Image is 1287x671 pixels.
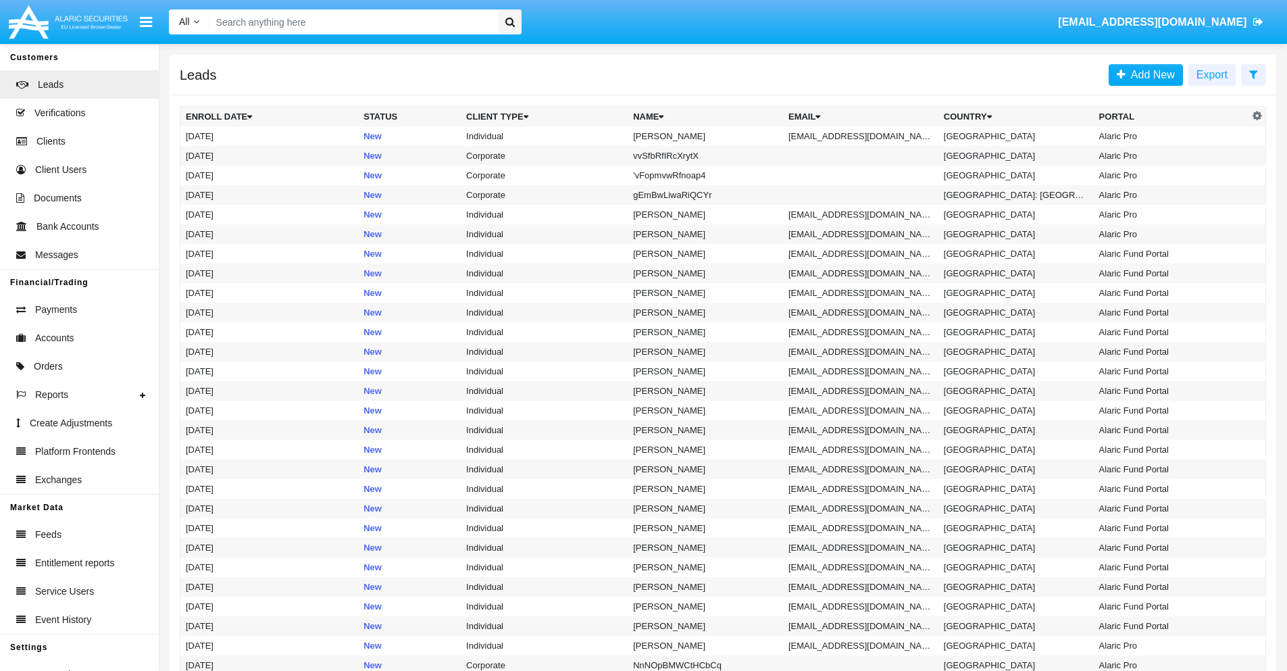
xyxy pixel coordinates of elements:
td: [PERSON_NAME] [628,362,783,381]
td: [EMAIL_ADDRESS][DOMAIN_NAME] [783,264,938,283]
td: Individual [461,224,628,244]
td: gEmBwLiwaRiQCYr [628,185,783,205]
td: New [358,244,461,264]
td: New [358,401,461,420]
td: [DATE] [180,459,359,479]
td: [PERSON_NAME] [628,518,783,538]
td: Alaric Fund Portal [1094,381,1249,401]
td: [GEOGRAPHIC_DATA] [938,557,1094,577]
span: Entitlement reports [35,556,115,570]
td: [DATE] [180,205,359,224]
button: Export [1188,64,1236,86]
td: New [358,499,461,518]
input: Search [209,9,494,34]
td: [DATE] [180,557,359,577]
td: [DATE] [180,146,359,166]
span: Feeds [35,528,61,542]
td: [PERSON_NAME] [628,126,783,146]
td: [GEOGRAPHIC_DATA] [938,479,1094,499]
span: Exchanges [35,473,82,487]
td: New [358,205,461,224]
td: [DATE] [180,538,359,557]
td: Individual [461,205,628,224]
td: Individual [461,636,628,655]
td: [EMAIL_ADDRESS][DOMAIN_NAME] [783,636,938,655]
td: [GEOGRAPHIC_DATA] [938,166,1094,185]
td: Alaric Fund Portal [1094,283,1249,303]
td: [GEOGRAPHIC_DATA] [938,459,1094,479]
td: [PERSON_NAME] [628,440,783,459]
td: [PERSON_NAME] [628,597,783,616]
td: Alaric Fund Portal [1094,557,1249,577]
td: Corporate [461,146,628,166]
td: [DATE] [180,126,359,146]
td: Individual [461,126,628,146]
th: Portal [1094,107,1249,127]
td: Alaric Fund Portal [1094,440,1249,459]
td: Individual [461,420,628,440]
td: New [358,185,461,205]
td: Individual [461,616,628,636]
td: Individual [461,499,628,518]
td: Alaric Fund Portal [1094,518,1249,538]
td: [GEOGRAPHIC_DATA] [938,283,1094,303]
td: New [358,459,461,479]
td: [DATE] [180,381,359,401]
td: [GEOGRAPHIC_DATA] [938,205,1094,224]
th: Status [358,107,461,127]
td: [PERSON_NAME] [628,557,783,577]
td: Individual [461,577,628,597]
td: [PERSON_NAME] [628,322,783,342]
td: Corporate [461,185,628,205]
td: Alaric Pro [1094,126,1249,146]
td: [GEOGRAPHIC_DATA] [938,636,1094,655]
a: All [169,15,209,29]
td: Individual [461,322,628,342]
td: [GEOGRAPHIC_DATA] [938,224,1094,244]
td: Individual [461,557,628,577]
td: [DATE] [180,440,359,459]
td: [EMAIL_ADDRESS][DOMAIN_NAME] [783,440,938,459]
td: Individual [461,362,628,381]
td: [EMAIL_ADDRESS][DOMAIN_NAME] [783,479,938,499]
td: [EMAIL_ADDRESS][DOMAIN_NAME] [783,205,938,224]
td: [EMAIL_ADDRESS][DOMAIN_NAME] [783,577,938,597]
a: Add New [1109,64,1183,86]
td: [EMAIL_ADDRESS][DOMAIN_NAME] [783,244,938,264]
td: Individual [461,518,628,538]
td: [EMAIL_ADDRESS][DOMAIN_NAME] [783,381,938,401]
span: Bank Accounts [36,220,99,234]
td: [PERSON_NAME] [628,205,783,224]
td: [DATE] [180,224,359,244]
td: New [358,538,461,557]
td: [DATE] [180,303,359,322]
span: Platform Frontends [35,445,116,459]
td: [GEOGRAPHIC_DATA] [938,440,1094,459]
td: Individual [461,459,628,479]
td: Alaric Pro [1094,636,1249,655]
span: Leads [38,78,64,92]
td: New [358,518,461,538]
h5: Leads [180,70,217,80]
td: New [358,577,461,597]
td: [GEOGRAPHIC_DATA] [938,146,1094,166]
td: [GEOGRAPHIC_DATA] [938,381,1094,401]
td: [GEOGRAPHIC_DATA] [938,401,1094,420]
td: [GEOGRAPHIC_DATA] [938,518,1094,538]
span: Accounts [35,331,74,345]
td: [GEOGRAPHIC_DATA] [938,303,1094,322]
td: [PERSON_NAME] [628,264,783,283]
td: Alaric Fund Portal [1094,616,1249,636]
td: Alaric Fund Portal [1094,322,1249,342]
td: New [358,440,461,459]
th: Client Type [461,107,628,127]
td: [EMAIL_ADDRESS][DOMAIN_NAME] [783,224,938,244]
td: New [358,146,461,166]
td: [GEOGRAPHIC_DATA] [938,264,1094,283]
span: Documents [34,191,82,205]
td: [GEOGRAPHIC_DATA] [938,538,1094,557]
td: Individual [461,401,628,420]
td: New [358,616,461,636]
td: New [358,303,461,322]
td: Alaric Fund Portal [1094,342,1249,362]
